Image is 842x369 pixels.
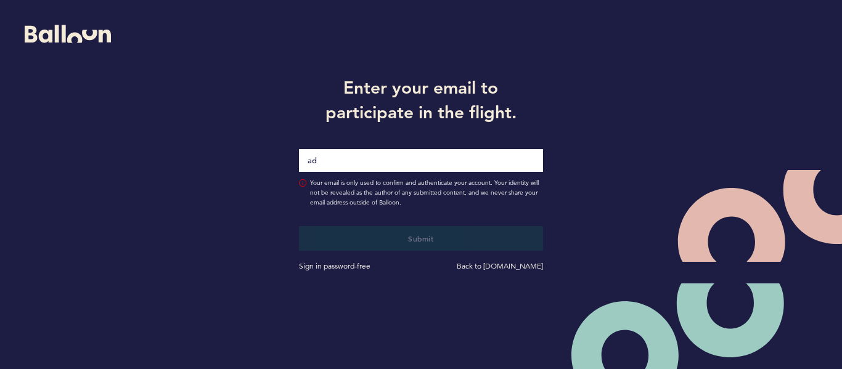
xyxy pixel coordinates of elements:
[299,261,370,270] a: Sign in password-free
[299,226,542,251] button: Submit
[457,261,543,270] a: Back to [DOMAIN_NAME]
[299,149,542,172] input: Email
[408,233,433,243] span: Submit
[310,178,542,208] span: Your email is only used to confirm and authenticate your account. Your identity will not be revea...
[290,75,552,124] h1: Enter your email to participate in the flight.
